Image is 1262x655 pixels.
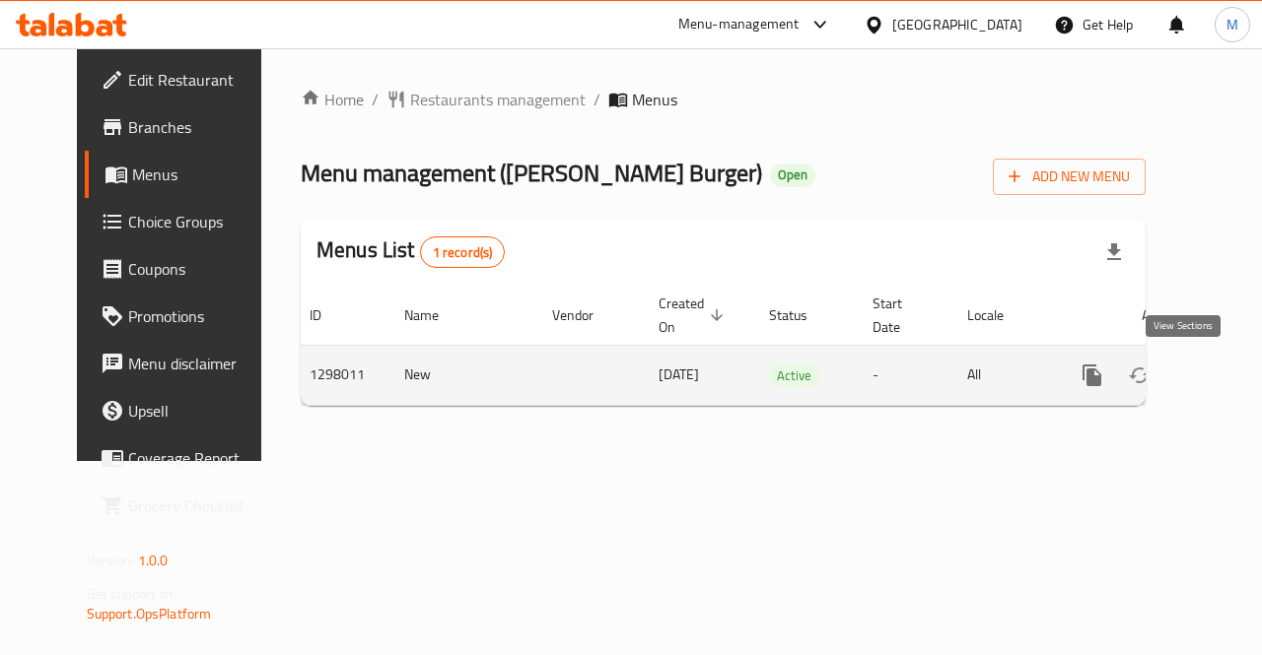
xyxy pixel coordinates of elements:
span: Restaurants management [410,88,586,111]
div: Total records count [420,236,506,268]
td: New [388,345,536,405]
span: Version: [87,548,135,573]
a: Restaurants management [386,88,586,111]
span: Vendor [552,303,619,327]
span: 1.0.0 [138,548,169,573]
span: M [1227,14,1238,35]
a: Coverage Report [85,434,288,482]
span: Status [769,303,833,327]
span: Branches [128,115,272,139]
td: All [951,345,1053,405]
a: Upsell [85,387,288,434]
a: Home [301,88,364,111]
li: / [372,88,379,111]
span: Menu disclaimer [128,352,272,375]
span: Start Date [873,292,928,339]
a: Choice Groups [85,198,288,245]
td: - [857,345,951,405]
div: Active [769,363,819,387]
a: Branches [85,103,288,151]
button: more [1069,352,1116,399]
span: Choice Groups [128,210,272,233]
a: Grocery Checklist [85,482,288,529]
a: Edit Restaurant [85,56,288,103]
button: Change Status [1116,352,1163,399]
button: Add New Menu [993,159,1146,195]
span: Menu management ( [PERSON_NAME] Burger ) [301,151,762,195]
span: [DATE] [659,361,699,387]
span: Menus [132,163,272,186]
span: Name [404,303,464,327]
span: Coverage Report [128,446,272,470]
a: Menu disclaimer [85,340,288,387]
span: Locale [967,303,1029,327]
span: Add New Menu [1009,164,1130,189]
a: Menus [85,151,288,198]
div: Export file [1090,229,1138,276]
li: / [594,88,600,111]
span: Grocery Checklist [128,493,272,517]
span: Created On [659,292,730,339]
span: Promotions [128,304,272,328]
div: Menu-management [678,13,800,36]
span: Open [770,166,815,183]
td: 1298011 [294,345,388,405]
a: Coupons [85,245,288,293]
span: Menus [632,88,677,111]
div: Open [770,164,815,187]
a: Support.OpsPlatform [87,601,212,626]
span: Upsell [128,399,272,423]
span: ID [310,303,347,327]
span: 1 record(s) [421,243,505,262]
nav: breadcrumb [301,88,1146,111]
div: [GEOGRAPHIC_DATA] [892,14,1022,35]
span: Active [769,364,819,387]
span: Get support on: [87,581,177,607]
h2: Menus List [316,235,505,268]
a: Promotions [85,293,288,340]
span: Coupons [128,257,272,281]
span: Edit Restaurant [128,68,272,92]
